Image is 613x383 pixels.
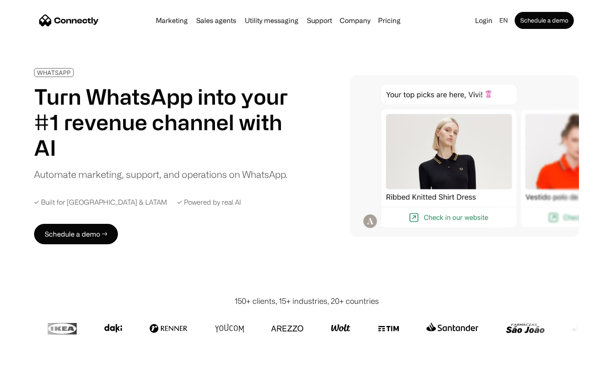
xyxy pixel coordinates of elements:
[34,224,118,244] a: Schedule a demo →
[152,17,191,24] a: Marketing
[235,295,379,307] div: 150+ clients, 15+ industries, 20+ countries
[37,69,71,76] div: WHATSAPP
[515,12,574,29] a: Schedule a demo
[340,14,370,26] div: Company
[499,14,508,26] div: en
[177,198,241,206] div: ✓ Powered by real AI
[193,17,240,24] a: Sales agents
[34,198,167,206] div: ✓ Built for [GEOGRAPHIC_DATA] & LATAM
[472,14,496,26] a: Login
[34,167,287,181] div: Automate marketing, support, and operations on WhatsApp.
[17,368,51,380] ul: Language list
[34,84,298,160] h1: Turn WhatsApp into your #1 revenue channel with AI
[9,367,51,380] aside: Language selected: English
[304,17,335,24] a: Support
[241,17,302,24] a: Utility messaging
[375,17,404,24] a: Pricing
